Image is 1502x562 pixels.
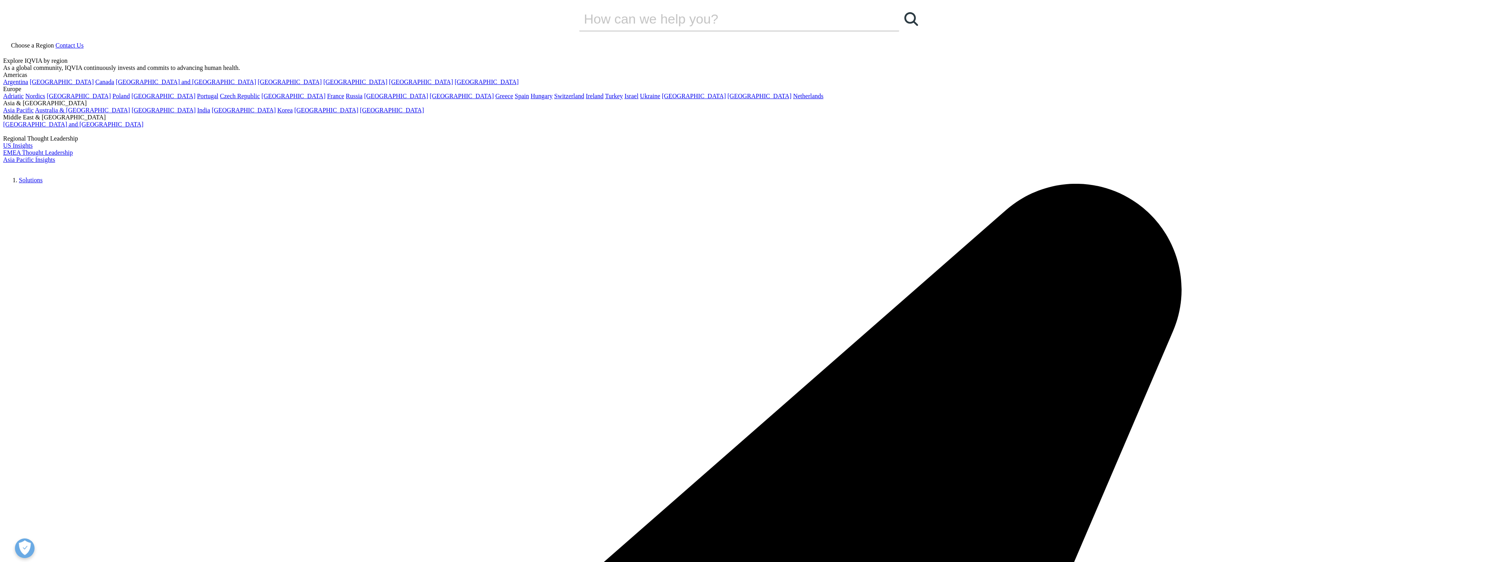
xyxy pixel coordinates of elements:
[3,93,24,99] a: Adriatic
[554,93,584,99] a: Switzerland
[3,121,143,128] a: [GEOGRAPHIC_DATA] and [GEOGRAPHIC_DATA]
[3,100,1499,107] div: Asia & [GEOGRAPHIC_DATA]
[327,93,344,99] a: France
[364,93,428,99] a: [GEOGRAPHIC_DATA]
[262,93,326,99] a: [GEOGRAPHIC_DATA]
[3,107,34,113] a: Asia Pacific
[495,93,513,99] a: Greece
[116,79,256,85] a: [GEOGRAPHIC_DATA] and [GEOGRAPHIC_DATA]
[132,93,196,99] a: [GEOGRAPHIC_DATA]
[3,135,1499,142] div: Regional Thought Leadership
[455,79,519,85] a: [GEOGRAPHIC_DATA]
[3,86,1499,93] div: Europe
[197,93,218,99] a: Portugal
[3,64,1499,71] div: As a global community, IQVIA continuously invests and commits to advancing human health.
[258,79,322,85] a: [GEOGRAPHIC_DATA]
[430,93,494,99] a: [GEOGRAPHIC_DATA]
[3,142,33,149] a: US Insights
[586,93,604,99] a: Ireland
[212,107,276,113] a: [GEOGRAPHIC_DATA]
[25,93,45,99] a: Nordics
[323,79,387,85] a: [GEOGRAPHIC_DATA]
[579,7,877,31] input: Search
[3,114,1499,121] div: Middle East & [GEOGRAPHIC_DATA]
[3,79,28,85] a: Argentina
[389,79,453,85] a: [GEOGRAPHIC_DATA]
[899,7,923,31] a: Search
[112,93,130,99] a: Poland
[793,93,823,99] a: Netherlands
[904,12,918,26] svg: Search
[360,107,424,113] a: [GEOGRAPHIC_DATA]
[19,177,42,183] a: Solutions
[346,93,363,99] a: Russia
[662,93,726,99] a: [GEOGRAPHIC_DATA]
[47,93,111,99] a: [GEOGRAPHIC_DATA]
[515,93,529,99] a: Spain
[624,93,638,99] a: Israel
[3,156,55,163] a: Asia Pacific Insights
[640,93,660,99] a: Ukraine
[220,93,260,99] a: Czech Republic
[605,93,623,99] a: Turkey
[294,107,358,113] a: [GEOGRAPHIC_DATA]
[11,42,54,49] span: Choose a Region
[35,107,130,113] a: Australia & [GEOGRAPHIC_DATA]
[277,107,293,113] a: Korea
[95,79,114,85] a: Canada
[531,93,553,99] a: Hungary
[30,79,94,85] a: [GEOGRAPHIC_DATA]
[15,538,35,558] button: Open Preferences
[132,107,196,113] a: [GEOGRAPHIC_DATA]
[55,42,84,49] a: Contact Us
[728,93,792,99] a: [GEOGRAPHIC_DATA]
[3,71,1499,79] div: Americas
[3,149,73,156] a: EMEA Thought Leadership
[197,107,210,113] a: India
[3,57,1499,64] div: Explore IQVIA by region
